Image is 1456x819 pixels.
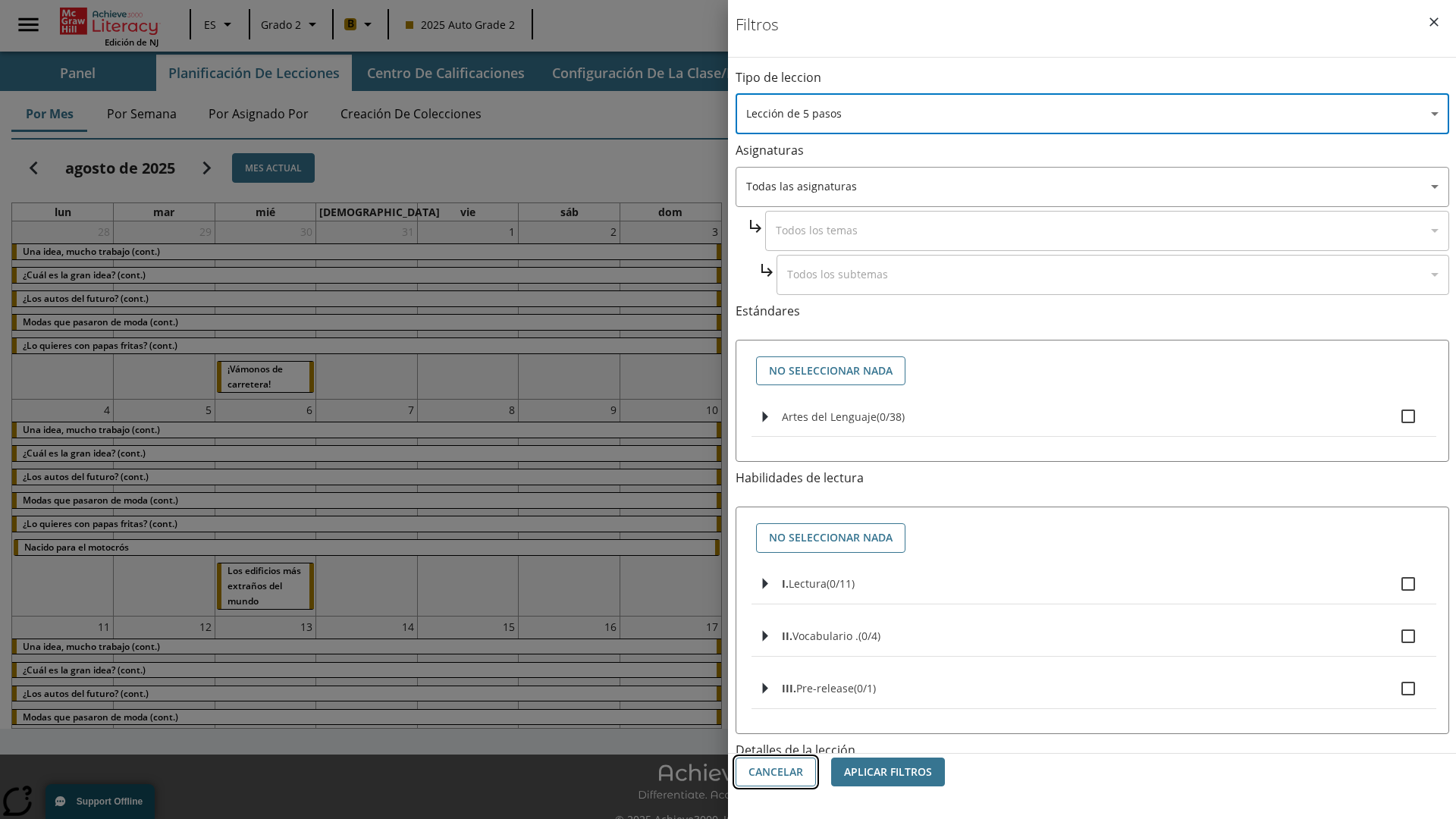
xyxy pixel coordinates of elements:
[827,576,855,591] span: 0 estándares seleccionados/11 estándares en grupo
[736,303,1449,320] p: Estándares
[765,211,1449,251] div: Seleccione una Asignatura
[736,142,1449,159] p: Asignaturas
[736,94,1449,134] div: Seleccione un tipo de lección
[756,523,905,553] button: No seleccionar nada
[858,629,880,643] span: 0 estándares seleccionados/4 estándares en grupo
[756,356,905,386] button: No seleccionar nada
[777,255,1449,295] div: Seleccione una Asignatura
[748,519,1436,557] div: Seleccione habilidades
[736,69,1449,86] p: Tipo de leccion
[736,15,779,57] h1: Filtros
[736,742,1449,759] p: Detalles de la lección
[748,353,1436,390] div: Seleccione estándares
[796,681,854,695] span: Pre-release
[782,681,796,695] span: III.
[1418,6,1450,38] button: Cerrar los filtros del Menú lateral
[782,576,789,591] span: I.
[877,409,905,424] span: 0 estándares seleccionados/38 estándares en grupo
[854,681,876,695] span: 0 estándares seleccionados/1 estándares en grupo
[752,564,1436,721] ul: Seleccione habilidades
[789,576,827,591] span: Lectura
[792,629,858,643] span: Vocabulario .
[736,469,1449,487] p: Habilidades de lectura
[782,409,877,424] span: Artes del Lenguaje
[782,629,792,643] span: II.
[736,167,1449,207] div: Seleccione una Asignatura
[831,758,945,787] button: Aplicar Filtros
[752,397,1436,449] ul: Seleccione estándares
[736,758,816,787] button: Cancelar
